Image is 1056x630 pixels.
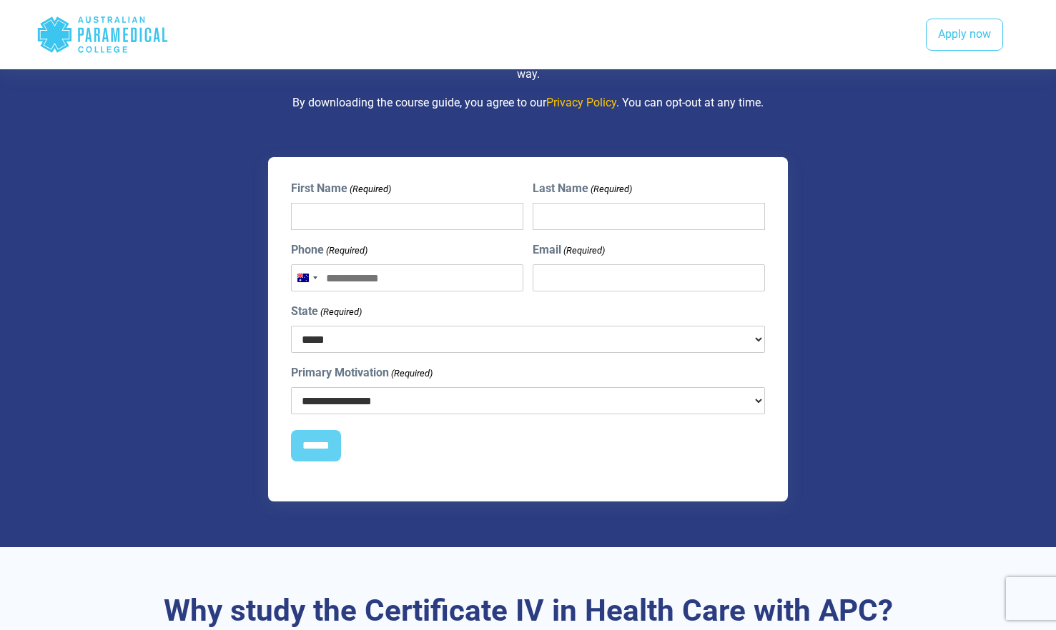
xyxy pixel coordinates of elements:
span: (Required) [590,182,633,196]
span: (Required) [390,366,433,381]
span: (Required) [319,305,362,319]
div: Australian Paramedical College [36,11,169,58]
label: Last Name [533,180,632,197]
label: Phone [291,241,367,259]
h3: Why study the Certificate IV in Health Care with APC? [110,593,947,629]
span: (Required) [325,244,367,258]
a: Apply now [926,19,1003,51]
span: (Required) [348,182,391,196]
label: State [291,303,362,320]
button: Selected country [292,265,322,291]
p: By downloading the course guide, you agree to our . You can opt-out at any time. [110,94,947,111]
label: Email [533,241,605,259]
span: (Required) [563,244,606,258]
a: Privacy Policy [546,96,616,109]
label: First Name [291,180,391,197]
label: Primary Motivation [291,364,433,381]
